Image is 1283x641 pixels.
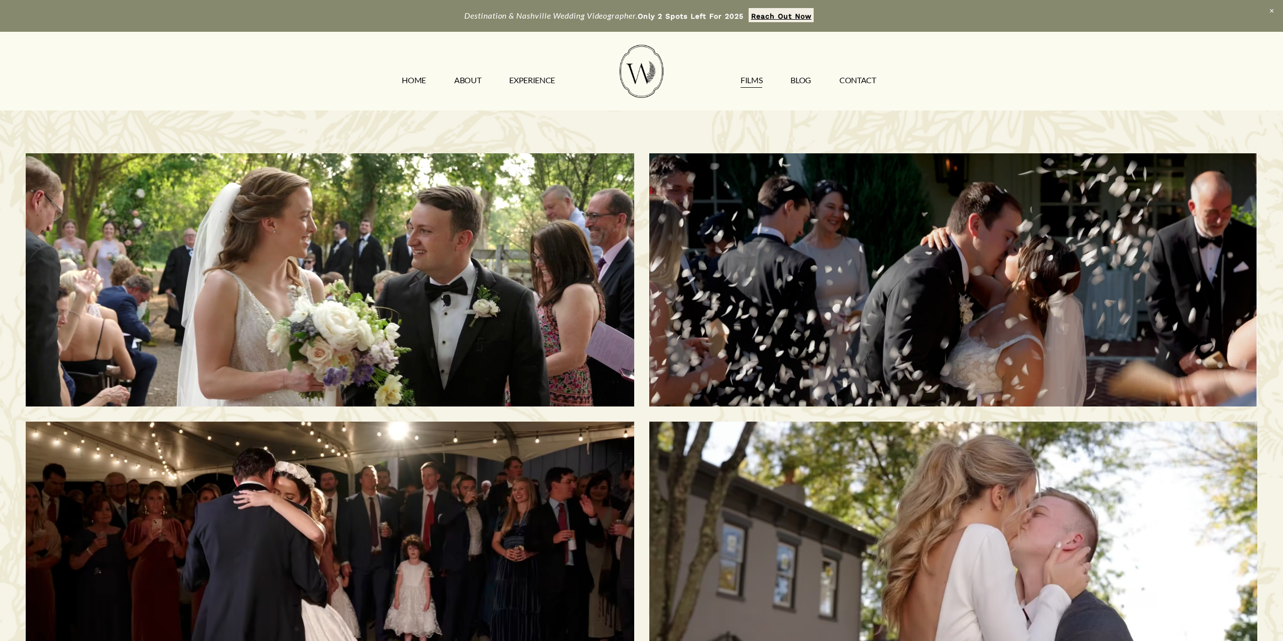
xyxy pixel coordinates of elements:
[649,153,1258,407] a: Savannah & Tommy | Nashville, TN
[26,153,634,407] a: Morgan & Tommy | Nashville, TN
[751,12,812,20] strong: Reach Out Now
[741,73,762,89] a: FILMS
[839,73,876,89] a: CONTACT
[402,73,426,89] a: HOME
[509,73,555,89] a: EXPERIENCE
[790,73,811,89] a: Blog
[620,45,663,98] img: Wild Fern Weddings
[454,73,481,89] a: ABOUT
[749,8,814,22] a: Reach Out Now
